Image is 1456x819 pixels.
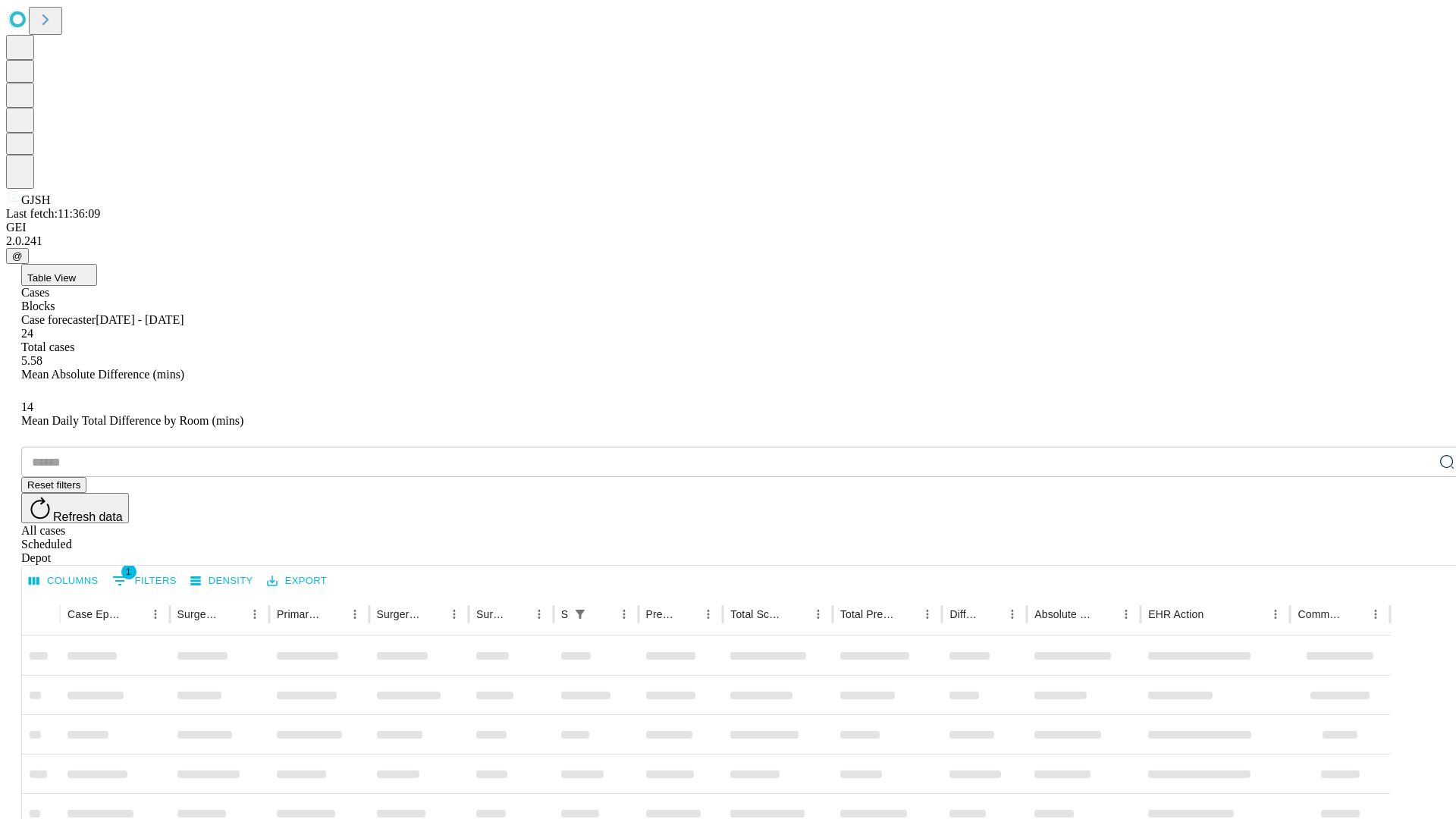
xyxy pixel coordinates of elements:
div: 2.0.241 [6,234,1450,248]
span: [DATE] - [DATE] [96,313,184,326]
button: Sort [422,604,444,625]
div: GEI [6,221,1450,234]
div: Total Predicted Duration [840,608,895,620]
span: Mean Daily Total Difference by Room (mins) [21,414,243,427]
div: Surgery Name [377,608,421,620]
button: @ [6,248,29,264]
button: Select columns [25,570,102,593]
span: Last fetch: 11:36:09 [6,207,100,220]
button: Sort [223,604,244,625]
button: Menu [344,604,366,625]
span: 14 [21,400,33,413]
button: Sort [1094,604,1116,625]
button: Reset filters [21,477,86,493]
div: Surgery Date [476,608,506,620]
span: Refresh data [53,510,123,523]
div: Predicted In Room Duration [646,608,676,620]
span: 1 [121,564,136,579]
button: Sort [323,604,344,625]
button: Sort [124,604,145,625]
button: Show filters [570,604,591,625]
div: Scheduled In Room Duration [561,608,568,620]
button: Menu [529,604,550,625]
div: Absolute Difference [1034,608,1093,620]
button: Menu [698,604,719,625]
span: Mean Absolute Difference (mins) [21,368,184,381]
button: Menu [1116,604,1137,625]
span: @ [12,250,23,262]
div: Comments [1298,608,1341,620]
button: Sort [507,604,529,625]
button: Density [187,570,257,593]
button: Sort [896,604,917,625]
button: Show filters [108,569,180,593]
button: Sort [592,604,613,625]
button: Table View [21,264,97,286]
button: Sort [981,604,1002,625]
button: Menu [917,604,938,625]
div: Difference [949,608,979,620]
button: Menu [145,604,166,625]
div: 1 active filter [570,604,591,625]
span: GJSH [21,193,50,206]
button: Menu [244,604,265,625]
button: Sort [1344,604,1365,625]
div: Case Epic Id [67,608,122,620]
div: Primary Service [277,608,321,620]
div: EHR Action [1148,608,1203,620]
button: Menu [1365,604,1386,625]
button: Menu [613,604,635,625]
span: Total cases [21,340,74,353]
button: Refresh data [21,493,129,523]
button: Sort [786,604,808,625]
span: 5.58 [21,354,42,367]
span: Reset filters [27,479,80,491]
button: Menu [444,604,465,625]
span: Table View [27,272,76,284]
span: 24 [21,327,33,340]
button: Sort [676,604,698,625]
div: Surgeon Name [177,608,221,620]
button: Menu [808,604,829,625]
button: Menu [1002,604,1023,625]
button: Menu [1265,604,1286,625]
button: Sort [1205,604,1226,625]
div: Total Scheduled Duration [730,608,785,620]
button: Export [263,570,331,593]
span: Case forecaster [21,313,96,326]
